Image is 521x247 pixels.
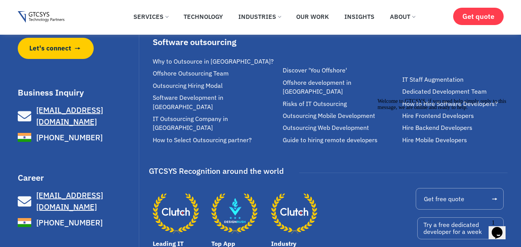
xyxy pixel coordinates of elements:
[402,75,508,84] a: IT Staff Augmentation
[178,8,229,25] a: Technology
[283,111,375,120] span: Outsourcing Mobile Development
[489,216,513,239] iframe: chat widget
[153,38,279,46] div: Software outsourcing
[402,87,487,96] span: Dedicated Development Team
[462,12,494,20] span: Get quote
[402,75,464,84] span: IT Staff Augmentation
[283,123,398,132] a: Outsourcing Web Development
[283,136,378,145] span: Guide to hiring remote developers
[283,99,398,108] a: Risks of IT Outsourcing
[18,173,137,182] h3: Career
[402,87,508,96] a: Dedicated Development Team
[384,8,421,25] a: About
[271,190,317,237] a: Industry Leader
[233,8,287,25] a: Industries
[18,11,64,23] img: Gtcsys logo
[29,44,71,53] span: Let's connect
[283,111,398,120] a: Outsourcing Mobile Development
[283,136,398,145] a: Guide to hiring remote developers
[423,222,482,235] span: Try a free dedicated developer for a week
[283,66,398,75] a: Discover 'You Offshore'
[339,8,380,25] a: Insights
[153,136,252,145] span: How to Select Outsourcing partner?
[211,190,258,237] a: Top App Developers
[18,216,137,229] a: [PHONE_NUMBER]
[149,164,284,178] div: GTCSYS Recognition around the world
[153,114,279,133] a: IT Outsourcing Company in [GEOGRAPHIC_DATA]
[18,131,137,144] a: [PHONE_NUMBER]
[128,8,174,25] a: Services
[18,38,94,59] a: Let's connect
[153,69,229,78] span: Offshore Outsourcing Team
[153,57,274,66] span: Why to Outsource in [GEOGRAPHIC_DATA]?
[3,3,132,15] span: Welcome to GTCSYS, if you need help simply reply to this message, we are online and ready to help.
[153,57,279,66] a: Why to Outsource in [GEOGRAPHIC_DATA]?
[153,93,279,111] a: Software Development in [GEOGRAPHIC_DATA]
[153,81,279,90] a: Outsourcing Hiring Modal
[18,104,137,128] a: [EMAIL_ADDRESS][DOMAIN_NAME]
[36,105,103,127] span: [EMAIL_ADDRESS][DOMAIN_NAME]
[290,8,335,25] a: Our Work
[153,81,223,90] span: Outsourcing Hiring Modal
[283,123,369,132] span: Outsourcing Web Development
[3,3,142,15] div: Welcome to GTCSYS, if you need help simply reply to this message, we are online and ready to help.
[374,95,513,212] iframe: chat widget
[283,78,398,96] a: Offshore development in [GEOGRAPHIC_DATA]
[153,190,199,237] a: Leading IT Services
[36,190,103,212] span: [EMAIL_ADDRESS][DOMAIN_NAME]
[153,69,279,78] a: Offshore Outsourcing Team
[153,136,279,145] a: How to Select Outsourcing partner?
[34,132,103,143] span: [PHONE_NUMBER]
[283,99,347,108] span: Risks of IT Outsourcing
[34,217,103,229] span: [PHONE_NUMBER]
[283,66,347,75] span: Discover 'You Offshore'
[18,190,137,213] a: [EMAIL_ADDRESS][DOMAIN_NAME]
[453,8,504,25] a: Get quote
[417,217,503,239] a: Try a free dedicateddeveloper for a week
[18,88,137,97] h3: Business Inquiry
